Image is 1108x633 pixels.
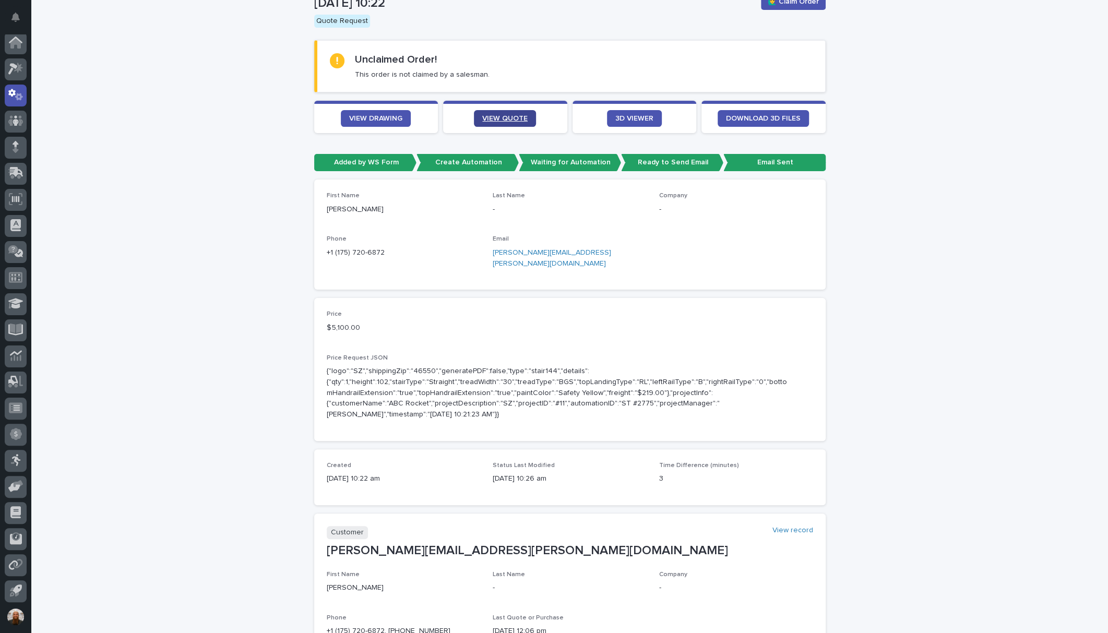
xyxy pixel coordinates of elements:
[327,193,360,199] span: First Name
[327,582,481,593] p: [PERSON_NAME]
[615,115,653,122] span: 3D VIEWER
[327,543,813,558] p: [PERSON_NAME][EMAIL_ADDRESS][PERSON_NAME][DOMAIN_NAME]
[327,323,481,333] p: $ 5,100.00
[327,311,342,317] span: Price
[327,615,347,621] span: Phone
[13,13,27,29] div: Notifications
[772,526,813,535] a: View record
[5,6,27,28] button: Notifications
[327,571,360,578] span: First Name
[327,249,385,256] a: +1 (175) 720-6872
[659,582,813,593] p: -
[355,70,490,79] p: This order is not claimed by a salesman.
[5,606,27,628] button: users-avatar
[327,236,347,242] span: Phone
[607,110,662,127] a: 3D VIEWER
[493,193,525,199] span: Last Name
[726,115,801,122] span: DOWNLOAD 3D FILES
[349,115,402,122] span: VIEW DRAWING
[493,204,647,215] p: -
[659,571,687,578] span: Company
[314,154,416,171] p: Added by WS Form
[621,154,723,171] p: Ready to Send Email
[327,355,388,361] span: Price Request JSON
[659,462,739,469] span: Time Difference (minutes)
[327,526,368,539] p: Customer
[659,473,813,484] p: 3
[659,193,687,199] span: Company
[327,204,481,215] p: [PERSON_NAME]
[493,571,525,578] span: Last Name
[493,462,555,469] span: Status Last Modified
[482,115,528,122] span: VIEW QUOTE
[327,366,788,420] p: {"logo":"SZ","shippingZip":"46550","generatePDF":false,"type":"stair144","details":{"qty":1,"heig...
[416,154,519,171] p: Create Automation
[718,110,809,127] a: DOWNLOAD 3D FILES
[493,249,611,267] a: [PERSON_NAME][EMAIL_ADDRESS][PERSON_NAME][DOMAIN_NAME]
[314,15,370,28] div: Quote Request
[327,462,351,469] span: Created
[355,53,437,66] h2: Unclaimed Order!
[493,473,647,484] p: [DATE] 10:26 am
[474,110,536,127] a: VIEW QUOTE
[493,615,564,621] span: Last Quote or Purchase
[341,110,411,127] a: VIEW DRAWING
[519,154,621,171] p: Waiting for Automation
[327,473,481,484] p: [DATE] 10:22 am
[723,154,826,171] p: Email Sent
[493,236,509,242] span: Email
[659,204,813,215] p: -
[493,582,647,593] p: -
